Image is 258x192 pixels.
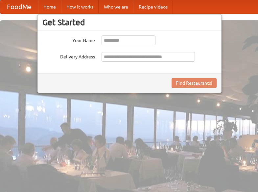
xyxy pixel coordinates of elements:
[133,0,173,13] a: Recipe videos
[38,0,61,13] a: Home
[61,0,99,13] a: How it works
[42,17,217,27] h3: Get Started
[0,0,38,13] a: FoodMe
[172,78,217,88] button: Find Restaurants!
[42,52,95,60] label: Delivery Address
[42,35,95,44] label: Your Name
[99,0,133,13] a: Who we are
